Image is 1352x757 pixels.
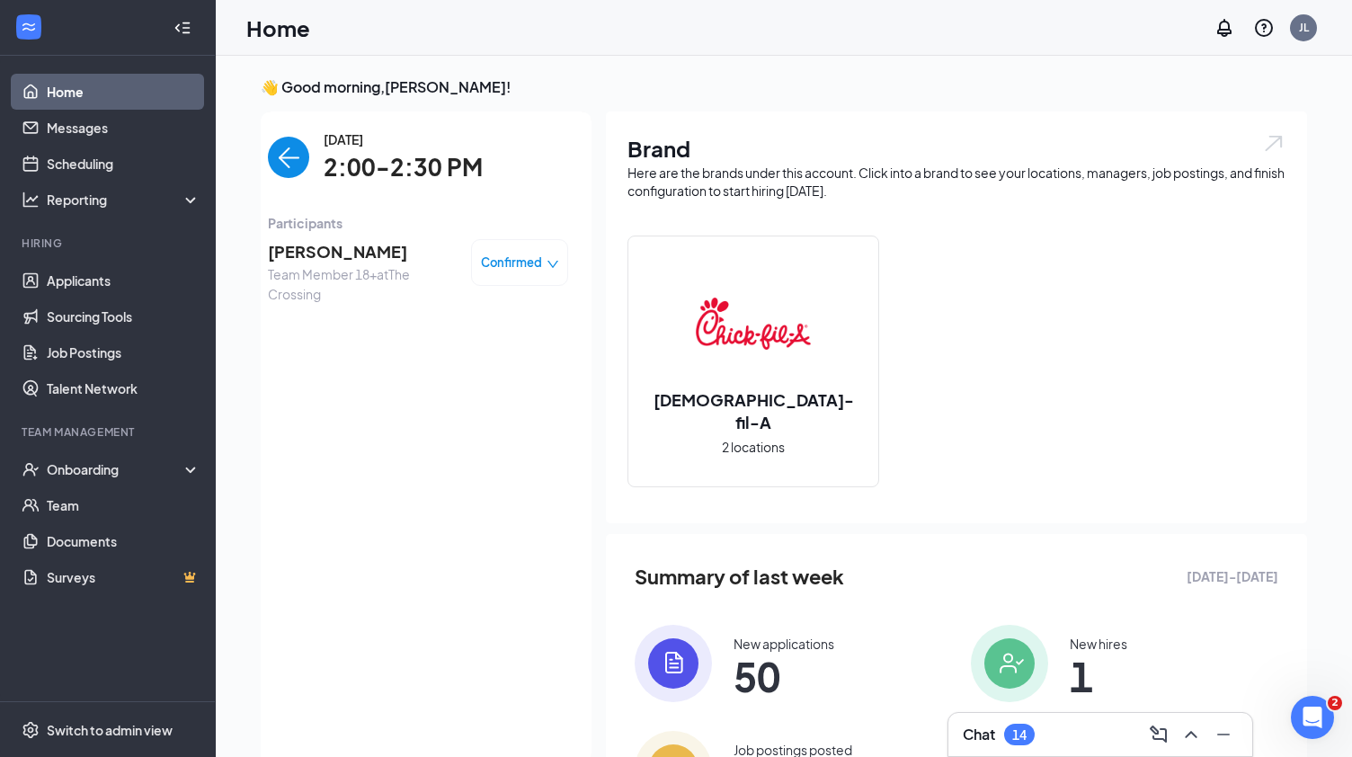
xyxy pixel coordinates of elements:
button: Minimize [1209,720,1238,749]
svg: Collapse [173,19,191,37]
div: New applications [734,635,834,653]
span: Confirmed [481,254,542,272]
span: Participants [268,213,568,233]
a: Job Postings [47,334,200,370]
h3: Chat [963,725,995,744]
a: Sourcing Tools [47,298,200,334]
button: ChevronUp [1177,720,1205,749]
svg: WorkstreamLogo [20,18,38,36]
img: icon [971,625,1048,702]
h3: 👋 Good morning, [PERSON_NAME] ! [261,77,1307,97]
div: Onboarding [47,460,185,478]
span: 1 [1070,660,1127,692]
div: 14 [1012,727,1027,743]
iframe: Intercom live chat [1291,696,1334,739]
a: Team [47,487,200,523]
div: Switch to admin view [47,721,173,739]
h2: [DEMOGRAPHIC_DATA]-fil-A [628,388,878,433]
svg: ChevronUp [1180,724,1202,745]
a: Home [47,74,200,110]
img: Chick-fil-A [696,266,811,381]
a: Documents [47,523,200,559]
svg: UserCheck [22,460,40,478]
svg: Minimize [1213,724,1234,745]
h1: Home [246,13,310,43]
img: icon [635,625,712,702]
div: Team Management [22,424,197,440]
div: Hiring [22,236,197,251]
svg: QuestionInfo [1253,17,1275,39]
span: down [547,258,559,271]
span: [DATE] [324,129,483,149]
a: Messages [47,110,200,146]
svg: ComposeMessage [1148,724,1170,745]
span: 50 [734,660,834,692]
div: New hires [1070,635,1127,653]
span: 2:00-2:30 PM [324,149,483,186]
svg: Notifications [1214,17,1235,39]
a: Applicants [47,263,200,298]
span: Summary of last week [635,561,844,592]
span: 2 [1328,696,1342,710]
div: JL [1299,20,1309,35]
svg: Settings [22,721,40,739]
svg: Analysis [22,191,40,209]
a: Scheduling [47,146,200,182]
span: Team Member 18+ at The Crossing [268,264,457,304]
a: Talent Network [47,370,200,406]
div: Reporting [47,191,201,209]
span: 2 locations [722,437,785,457]
span: [PERSON_NAME] [268,239,457,264]
h1: Brand [627,133,1285,164]
div: Here are the brands under this account. Click into a brand to see your locations, managers, job p... [627,164,1285,200]
span: [DATE] - [DATE] [1187,566,1278,586]
button: ComposeMessage [1144,720,1173,749]
img: open.6027fd2a22e1237b5b06.svg [1262,133,1285,154]
button: back-button [268,137,309,178]
a: SurveysCrown [47,559,200,595]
